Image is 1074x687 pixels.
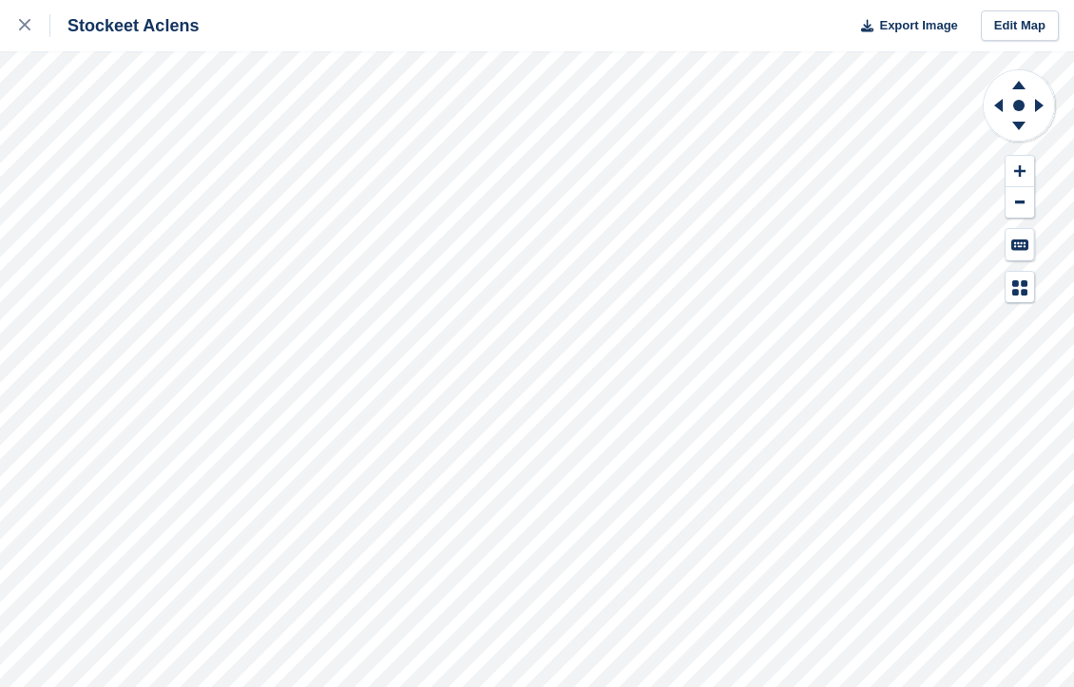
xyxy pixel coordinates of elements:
[50,14,199,37] div: Stockeet Aclens
[879,16,957,35] span: Export Image
[1006,156,1034,187] button: Zoom In
[1006,229,1034,260] button: Keyboard Shortcuts
[1006,272,1034,303] button: Map Legend
[1006,187,1034,219] button: Zoom Out
[981,10,1059,42] a: Edit Map
[850,10,958,42] button: Export Image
